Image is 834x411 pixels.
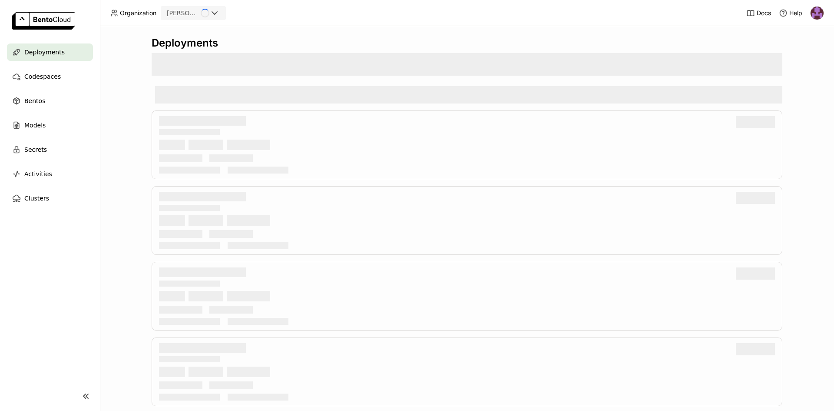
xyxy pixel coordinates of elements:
span: Activities [24,169,52,179]
span: Help [789,9,802,17]
span: Clusters [24,193,49,204]
a: Models [7,117,93,134]
a: Bentos [7,92,93,110]
span: Codespaces [24,71,61,82]
img: logo [12,12,75,30]
a: Activities [7,165,93,183]
div: [PERSON_NAME]-workspace [167,9,199,17]
a: Docs [746,9,771,17]
span: Deployments [24,47,65,57]
span: Bentos [24,96,45,106]
span: Organization [120,9,156,17]
div: Help [779,9,802,17]
a: Clusters [7,190,93,207]
img: Ciorobitca Mihai [811,7,824,20]
span: Secrets [24,144,47,155]
span: Docs [757,9,771,17]
a: Secrets [7,141,93,158]
span: Models [24,120,46,130]
input: Selected mihai-workspace. [200,9,201,18]
div: Deployments [152,37,782,50]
